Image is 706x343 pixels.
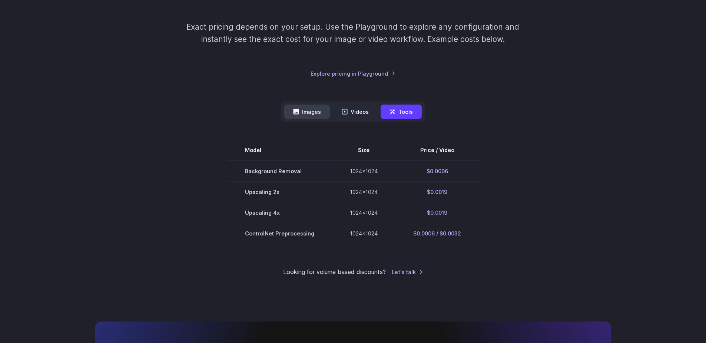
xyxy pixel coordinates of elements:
td: 1024x1024 [332,223,395,244]
td: $0.0019 [395,202,479,223]
td: Upscaling 4x [227,202,332,223]
td: 1024x1024 [332,161,395,182]
td: Upscaling 2x [227,181,332,202]
p: Exact pricing depends on your setup. Use the Playground to explore any configuration and instantl... [172,21,533,46]
button: Images [284,105,330,119]
td: $0.0019 [395,181,479,202]
th: Model [227,140,332,161]
td: $0.0006 [395,161,479,182]
th: Price / Video [395,140,479,161]
td: 1024x1024 [332,181,395,202]
small: Looking for volume based discounts? [283,267,386,277]
td: ControlNet Preprocessing [227,223,332,244]
a: Explore pricing in Playground [311,69,395,78]
a: Let's talk [392,268,423,276]
td: 1024x1024 [332,202,395,223]
th: Size [332,140,395,161]
button: Videos [333,105,378,119]
td: $0.0006 / $0.0032 [395,223,479,244]
td: Background Removal [227,161,332,182]
button: Tools [381,105,422,119]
